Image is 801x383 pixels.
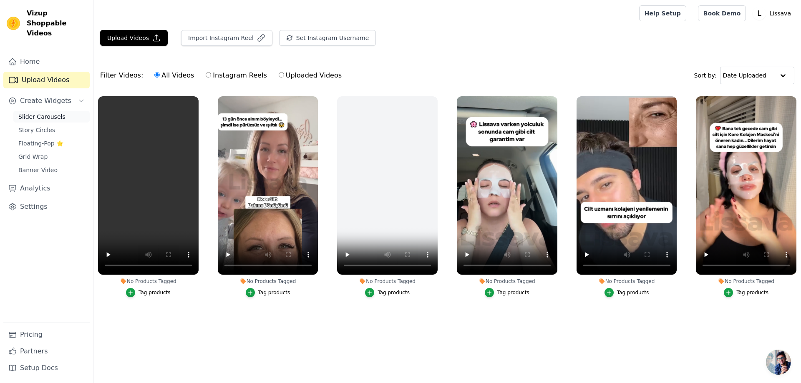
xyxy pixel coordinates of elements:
label: Uploaded Videos [278,70,342,81]
div: Tag products [617,289,649,296]
div: Tag products [497,289,529,296]
a: Home [3,53,90,70]
a: Setup Docs [3,360,90,376]
div: No Products Tagged [577,278,677,285]
span: Story Circles [18,126,55,134]
a: Slider Carousels [13,111,90,123]
p: Lissava [766,6,794,21]
div: Tag products [378,289,410,296]
div: Tag products [258,289,290,296]
div: No Products Tagged [337,278,438,285]
div: No Products Tagged [218,278,318,285]
span: Banner Video [18,166,58,174]
div: Sort by: [694,67,795,84]
button: L Lissava [753,6,794,21]
button: Tag products [485,288,529,297]
div: No Products Tagged [457,278,557,285]
div: No Products Tagged [98,278,199,285]
button: Tag products [246,288,290,297]
button: Tag products [365,288,410,297]
a: Book Demo [698,5,746,21]
a: Grid Wrap [13,151,90,163]
input: All Videos [154,72,160,78]
button: Set Instagram Username [279,30,376,46]
button: Create Widgets [3,93,90,109]
span: Floating-Pop ⭐ [18,139,63,148]
input: Instagram Reels [206,72,211,78]
input: Uploaded Videos [279,72,284,78]
a: Help Setup [639,5,686,21]
label: All Videos [154,70,194,81]
a: Story Circles [13,124,90,136]
div: Filter Videos: [100,66,346,85]
span: Slider Carousels [18,113,65,121]
a: Analytics [3,180,90,197]
span: Vizup Shoppable Videos [27,8,86,38]
a: Pricing [3,326,90,343]
button: Upload Videos [100,30,168,46]
text: L [757,9,761,18]
a: Upload Videos [3,72,90,88]
button: Tag products [126,288,171,297]
a: Banner Video [13,164,90,176]
img: Vizup [7,17,20,30]
a: Settings [3,198,90,215]
a: Partners [3,343,90,360]
a: Açık sohbet [766,350,791,375]
span: Create Widgets [20,96,71,106]
button: Import Instagram Reel [181,30,272,46]
div: Tag products [736,289,768,296]
label: Instagram Reels [205,70,267,81]
button: Tag products [605,288,649,297]
div: No Products Tagged [696,278,796,285]
span: Grid Wrap [18,153,48,161]
a: Floating-Pop ⭐ [13,138,90,149]
button: Tag products [724,288,768,297]
div: Tag products [139,289,171,296]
